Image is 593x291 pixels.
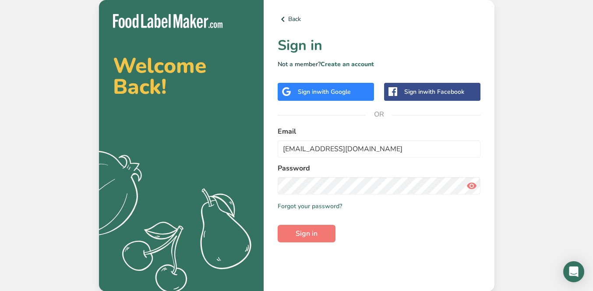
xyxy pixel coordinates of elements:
[278,60,480,69] p: Not a member?
[113,55,250,97] h2: Welcome Back!
[404,87,464,96] div: Sign in
[278,140,480,158] input: Enter Your Email
[113,14,222,28] img: Food Label Maker
[278,35,480,56] h1: Sign in
[296,228,318,239] span: Sign in
[278,163,480,174] label: Password
[278,225,335,242] button: Sign in
[423,88,464,96] span: with Facebook
[278,202,342,211] a: Forgot your password?
[278,14,480,25] a: Back
[317,88,351,96] span: with Google
[278,126,480,137] label: Email
[298,87,351,96] div: Sign in
[366,101,392,128] span: OR
[321,60,374,68] a: Create an account
[563,261,584,282] div: Open Intercom Messenger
